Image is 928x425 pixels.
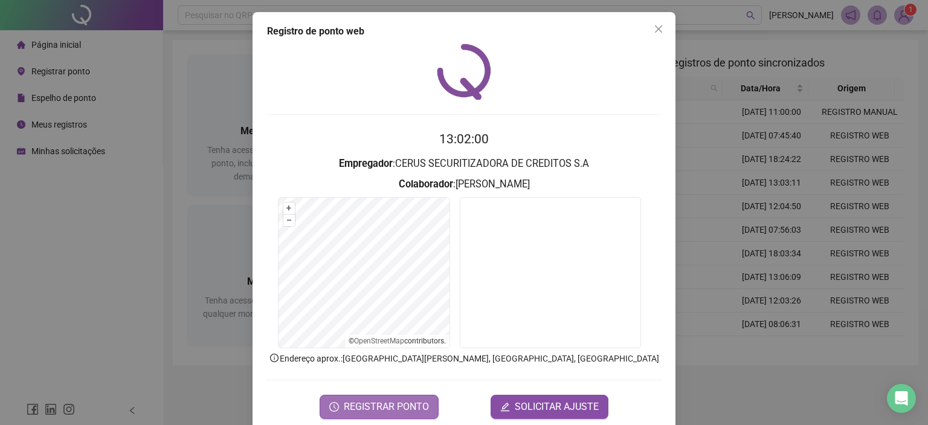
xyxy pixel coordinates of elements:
[439,132,489,146] time: 13:02:00
[283,215,295,226] button: –
[267,156,661,172] h3: : CERUS SECURITIZADORA DE CREDITOS S.A
[349,337,446,345] li: © contributors.
[267,177,661,192] h3: : [PERSON_NAME]
[491,395,608,419] button: editSOLICITAR AJUSTE
[320,395,439,419] button: REGISTRAR PONTO
[649,19,668,39] button: Close
[887,384,916,413] div: Open Intercom Messenger
[267,352,661,365] p: Endereço aprox. : [GEOGRAPHIC_DATA][PERSON_NAME], [GEOGRAPHIC_DATA], [GEOGRAPHIC_DATA]
[437,44,491,100] img: QRPoint
[654,24,663,34] span: close
[344,400,429,414] span: REGISTRAR PONTO
[269,352,280,363] span: info-circle
[329,402,339,412] span: clock-circle
[399,178,453,190] strong: Colaborador
[267,24,661,39] div: Registro de ponto web
[283,203,295,214] button: +
[339,158,393,169] strong: Empregador
[354,337,404,345] a: OpenStreetMap
[515,400,599,414] span: SOLICITAR AJUSTE
[500,402,510,412] span: edit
